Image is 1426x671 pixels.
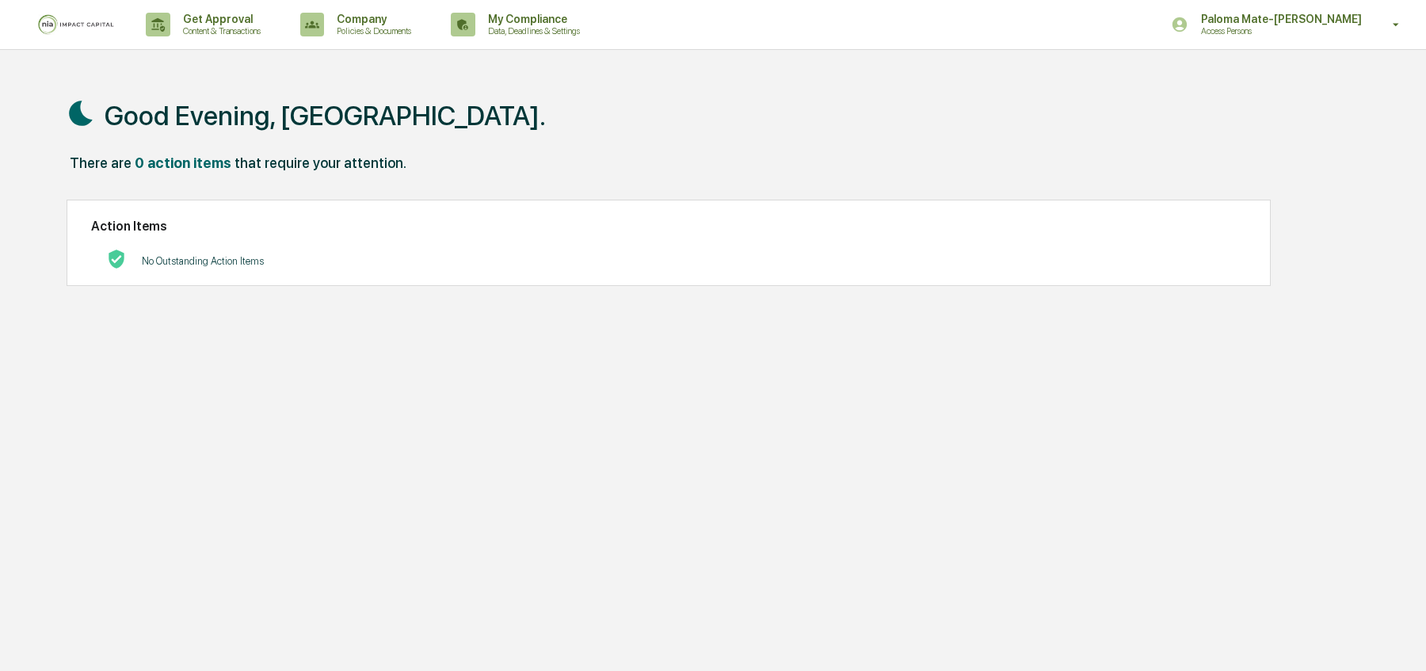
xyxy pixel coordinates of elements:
p: Policies & Documents [324,25,419,36]
p: Access Persons [1188,25,1344,36]
p: No Outstanding Action Items [142,255,264,267]
div: 0 action items [135,154,231,171]
div: that require your attention. [234,154,406,171]
p: Content & Transactions [170,25,269,36]
p: Company [324,13,419,25]
iframe: Open customer support [1375,619,1418,661]
p: Get Approval [170,13,269,25]
h2: Action Items [91,219,1246,234]
p: Paloma Mate-[PERSON_NAME] [1188,13,1370,25]
img: logo [38,14,114,35]
p: Data, Deadlines & Settings [475,25,588,36]
div: There are [70,154,132,171]
p: My Compliance [475,13,588,25]
h1: Good Evening, [GEOGRAPHIC_DATA]. [105,100,546,132]
img: No Actions logo [107,250,126,269]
